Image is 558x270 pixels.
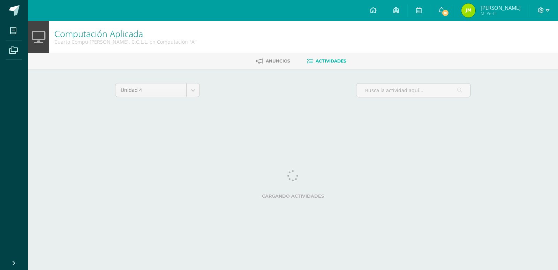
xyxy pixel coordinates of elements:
span: Unidad 4 [121,83,181,97]
a: Actividades [307,56,346,67]
a: Unidad 4 [115,83,199,97]
div: Cuarto Compu Bach. C.C.L.L. en Computación 'A' [54,38,197,45]
h1: Computación Aplicada [54,29,197,38]
img: e17c780859560e03a685d155f00b5233.png [461,3,475,17]
span: Anuncios [266,58,290,64]
span: Actividades [316,58,346,64]
span: [PERSON_NAME] [481,4,521,11]
input: Busca la actividad aquí... [356,83,470,97]
a: Computación Aplicada [54,28,143,39]
span: 16 [442,9,449,17]
label: Cargando actividades [115,194,471,199]
a: Anuncios [256,56,290,67]
span: Mi Perfil [481,10,521,16]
